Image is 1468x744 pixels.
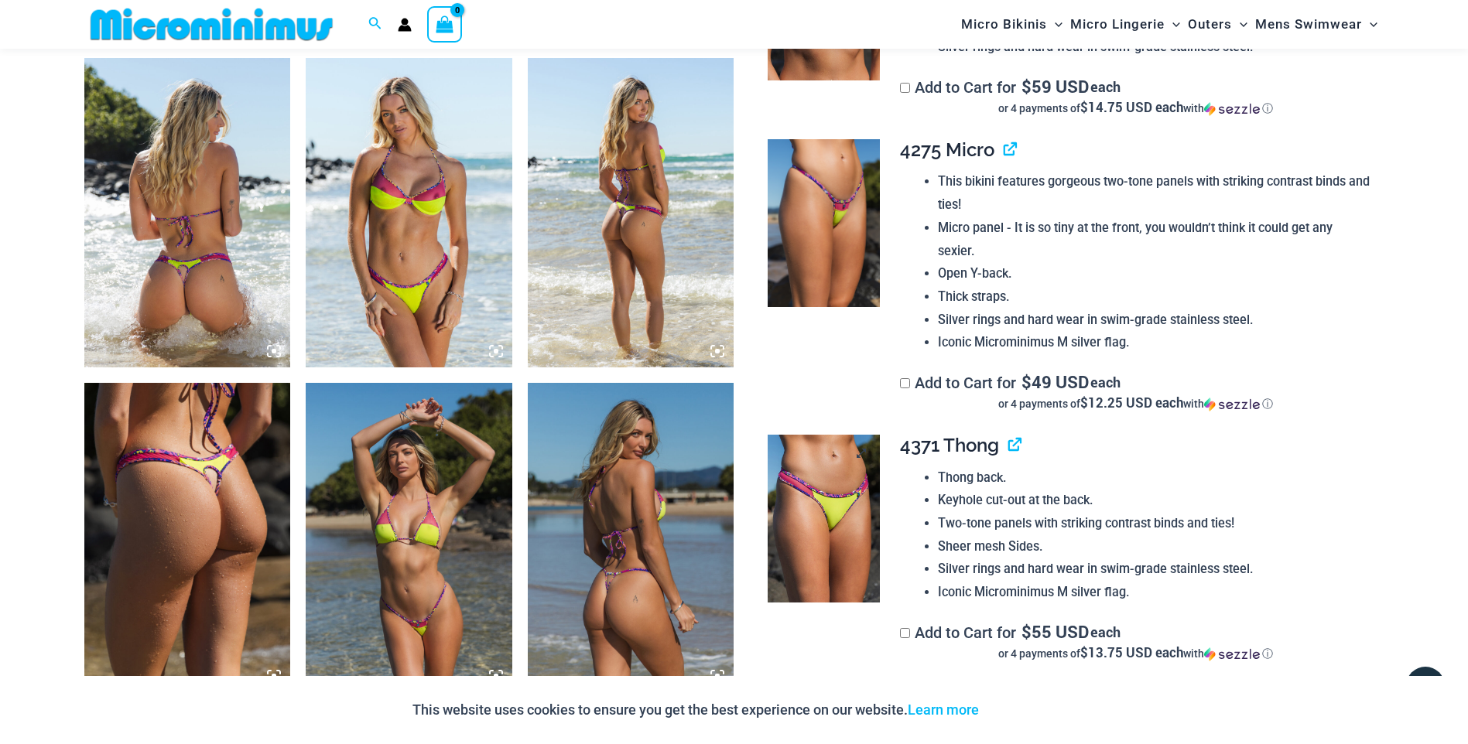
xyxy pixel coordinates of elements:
[1080,98,1183,116] span: $14.75 USD each
[528,58,734,367] img: Coastal Bliss Leopard Sunset 3223 Underwire Top 4371 Thong
[1251,5,1381,44] a: Mens SwimwearMenu ToggleMenu Toggle
[900,396,1371,411] div: or 4 payments of$12.25 USD eachwithSezzle Click to learn more about Sezzle
[938,285,1371,309] li: Thick straps.
[412,698,979,722] p: This website uses cookies to ensure you get the best experience on our website.
[900,646,1371,661] div: or 4 payments of$13.75 USD eachwithSezzle Click to learn more about Sezzle
[938,170,1371,216] li: This bikini features gorgeous two-tone panels with striking contrast binds and ties!
[1184,5,1251,44] a: OutersMenu ToggleMenu Toggle
[1165,5,1180,44] span: Menu Toggle
[938,217,1371,262] li: Micro panel - It is so tiny at the front, you wouldn’t think it could get any sexier.
[1255,5,1362,44] span: Mens Swimwear
[1232,5,1247,44] span: Menu Toggle
[955,2,1384,46] nav: Site Navigation
[900,138,994,161] span: 4275 Micro
[961,5,1047,44] span: Micro Bikinis
[900,623,1371,661] label: Add to Cart for
[306,58,512,367] img: Coastal Bliss Leopard Sunset 3223 Underwire Top 4371 Thong
[1021,79,1089,94] span: 59 USD
[908,701,979,718] a: Learn more
[900,378,910,388] input: Add to Cart for$49 USD eachor 4 payments of$12.25 USD eachwithSezzle Click to learn more about Se...
[938,262,1371,285] li: Open Y-back.
[368,15,382,34] a: Search icon link
[957,5,1066,44] a: Micro BikinisMenu ToggleMenu Toggle
[1362,5,1377,44] span: Menu Toggle
[900,101,1371,116] div: or 4 payments of$14.75 USD eachwithSezzle Click to learn more about Sezzle
[1070,5,1165,44] span: Micro Lingerie
[1021,370,1032,393] span: $
[768,139,880,308] img: Coastal Bliss Leopard Sunset 4275 Micro Bikini
[900,434,999,456] span: 4371 Thong
[1021,75,1032,97] span: $
[900,374,1371,411] label: Add to Cart for
[1188,5,1232,44] span: Outers
[1090,374,1121,390] span: each
[938,331,1371,354] li: Iconic Microminimus M silver flag.
[1021,620,1032,643] span: $
[84,7,339,42] img: MM SHOP LOGO FLAT
[398,18,412,32] a: Account icon link
[1066,5,1184,44] a: Micro LingerieMenu ToggleMenu Toggle
[938,489,1371,512] li: Keyhole cut-out at the back.
[900,396,1371,411] div: or 4 payments of with
[768,435,880,603] img: Coastal Bliss Leopard Sunset Thong Bikini
[1204,398,1260,411] img: Sezzle
[427,6,463,42] a: View Shopping Cart, empty
[938,309,1371,332] li: Silver rings and hard wear in swim-grade stainless steel.
[84,383,291,692] img: Coastal Bliss Leopard Sunset 4371 Thong Bikini
[991,691,1056,729] button: Accept
[1080,643,1183,661] span: $13.75 USD each
[1080,394,1183,411] span: $12.25 USD each
[938,535,1371,558] li: Sheer mesh Sides.
[1047,5,1063,44] span: Menu Toggle
[1090,79,1121,94] span: each
[1090,624,1121,640] span: each
[938,558,1371,581] li: Silver rings and hard wear in swim-grade stainless steel.
[938,466,1371,490] li: Thong back.
[1021,374,1089,390] span: 49 USD
[1204,647,1260,661] img: Sezzle
[84,58,291,367] img: Coastal Bliss Leopard Sunset 3171 Tri Top 4371 Thong Bikini
[1204,102,1260,116] img: Sezzle
[900,101,1371,116] div: or 4 payments of with
[1021,624,1089,640] span: 55 USD
[900,83,910,93] input: Add to Cart for$59 USD eachor 4 payments of$14.75 USD eachwithSezzle Click to learn more about Se...
[900,628,910,638] input: Add to Cart for$55 USD eachor 4 payments of$13.75 USD eachwithSezzle Click to learn more about Se...
[938,512,1371,535] li: Two-tone panels with striking contrast binds and ties!
[900,78,1371,116] label: Add to Cart for
[938,581,1371,604] li: Iconic Microminimus M silver flag.
[528,383,734,692] img: Coastal Bliss Leopard Sunset 3171 Tri Top 4275 Micro Bikini
[900,646,1371,661] div: or 4 payments of with
[306,383,512,692] img: Coastal Bliss Leopard Sunset 3171 Tri Top 4275 Micro Bikini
